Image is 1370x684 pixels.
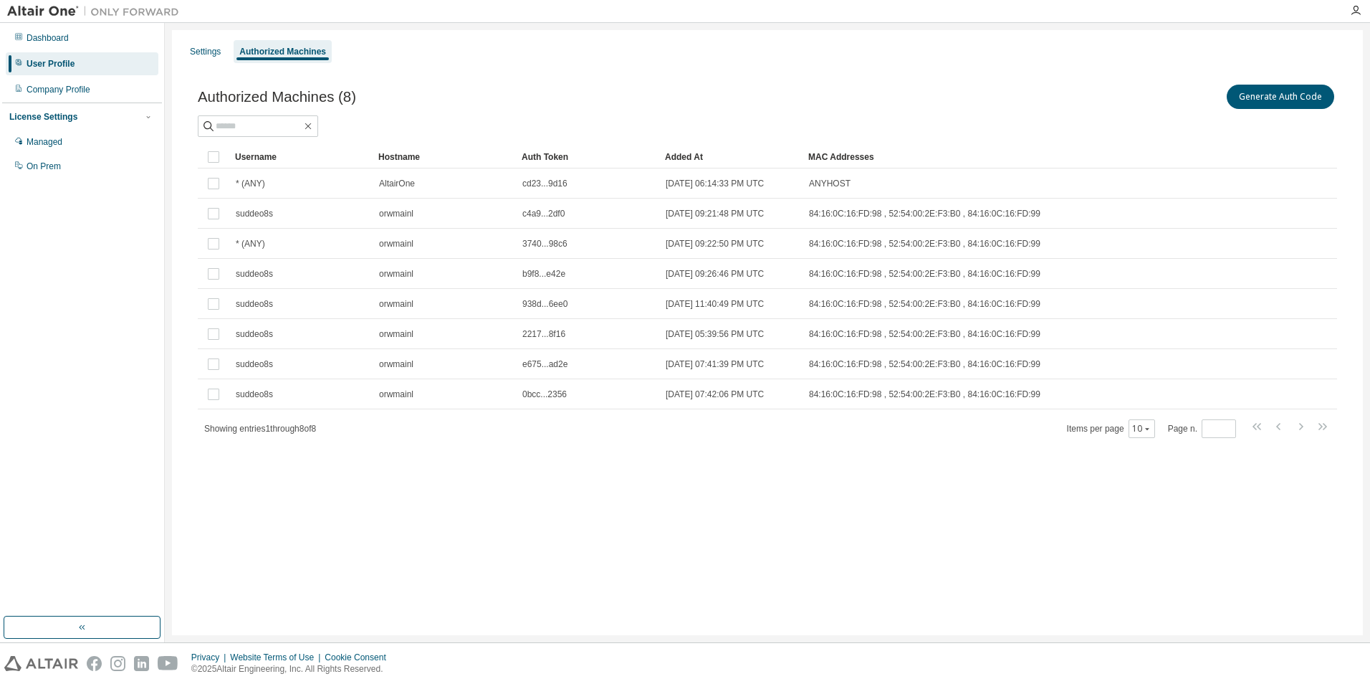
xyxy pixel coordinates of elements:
span: [DATE] 06:14:33 PM UTC [666,178,764,189]
span: 84:16:0C:16:FD:98 , 52:54:00:2E:F3:B0 , 84:16:0C:16:FD:99 [809,328,1040,340]
span: Items per page [1067,419,1155,438]
span: orwmainl [379,268,413,280]
div: Privacy [191,652,230,663]
span: e675...ad2e [522,358,567,370]
span: suddeo8s [236,328,273,340]
span: [DATE] 09:21:48 PM UTC [666,208,764,219]
div: User Profile [27,58,75,70]
div: License Settings [9,111,77,123]
span: c4a9...2df0 [522,208,565,219]
span: [DATE] 07:41:39 PM UTC [666,358,764,370]
div: Authorized Machines [239,46,326,57]
span: 938d...6ee0 [522,298,567,310]
div: Cookie Consent [325,652,394,663]
span: AltairOne [379,178,415,189]
span: suddeo8s [236,268,273,280]
span: [DATE] 07:42:06 PM UTC [666,389,764,400]
img: altair_logo.svg [4,656,78,671]
div: Website Terms of Use [230,652,325,663]
div: Dashboard [27,32,69,44]
img: youtube.svg [158,656,178,671]
span: 3740...98c6 [522,238,567,250]
span: suddeo8s [236,298,273,310]
span: suddeo8s [236,208,273,219]
img: Altair One [7,4,186,19]
span: suddeo8s [236,389,273,400]
div: Username [235,146,367,168]
span: 0bcc...2356 [522,389,567,400]
span: * (ANY) [236,238,265,250]
button: 10 [1132,423,1151,434]
span: orwmainl [379,358,413,370]
img: instagram.svg [110,656,125,671]
span: 84:16:0C:16:FD:98 , 52:54:00:2E:F3:B0 , 84:16:0C:16:FD:99 [809,358,1040,370]
div: Auth Token [522,146,653,168]
span: orwmainl [379,328,413,340]
span: Page n. [1168,419,1236,438]
div: Managed [27,136,62,148]
span: b9f8...e42e [522,268,565,280]
div: Added At [665,146,797,168]
span: cd23...9d16 [522,178,567,189]
div: Company Profile [27,84,90,95]
img: linkedin.svg [134,656,149,671]
div: Settings [190,46,221,57]
span: 84:16:0C:16:FD:98 , 52:54:00:2E:F3:B0 , 84:16:0C:16:FD:99 [809,268,1040,280]
span: 84:16:0C:16:FD:98 , 52:54:00:2E:F3:B0 , 84:16:0C:16:FD:99 [809,238,1040,250]
span: [DATE] 09:22:50 PM UTC [666,238,764,250]
span: [DATE] 05:39:56 PM UTC [666,328,764,340]
span: * (ANY) [236,178,265,189]
span: orwmainl [379,298,413,310]
span: orwmainl [379,208,413,219]
span: Authorized Machines (8) [198,89,356,105]
p: © 2025 Altair Engineering, Inc. All Rights Reserved. [191,663,395,675]
img: facebook.svg [87,656,102,671]
span: [DATE] 11:40:49 PM UTC [666,298,764,310]
div: MAC Addresses [808,146,1187,168]
span: suddeo8s [236,358,273,370]
div: On Prem [27,161,61,172]
div: Hostname [378,146,510,168]
button: Generate Auth Code [1227,85,1334,109]
span: 84:16:0C:16:FD:98 , 52:54:00:2E:F3:B0 , 84:16:0C:16:FD:99 [809,298,1040,310]
span: 84:16:0C:16:FD:98 , 52:54:00:2E:F3:B0 , 84:16:0C:16:FD:99 [809,389,1040,400]
span: 2217...8f16 [522,328,565,340]
span: orwmainl [379,389,413,400]
span: orwmainl [379,238,413,250]
span: ANYHOST [809,178,851,189]
span: 84:16:0C:16:FD:98 , 52:54:00:2E:F3:B0 , 84:16:0C:16:FD:99 [809,208,1040,219]
span: Showing entries 1 through 8 of 8 [204,424,316,434]
span: [DATE] 09:26:46 PM UTC [666,268,764,280]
